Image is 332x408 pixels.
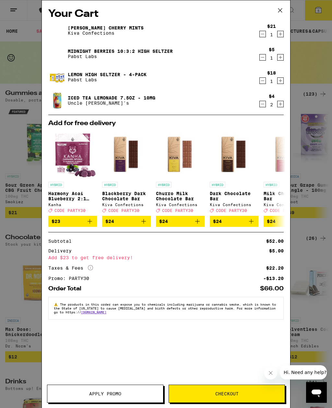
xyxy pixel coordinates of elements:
[306,382,327,403] iframe: Button to launch messaging window
[169,385,285,403] button: Checkout
[102,191,151,201] p: Blackberry Dark Chocolate Bar
[269,47,275,52] div: $5
[48,286,86,292] div: Order Total
[259,77,266,84] button: Decrement
[156,191,205,201] p: Churro Milk Chocolate Bar
[264,367,277,379] iframe: Close message
[102,130,151,179] img: Kiva Confections - Blackberry Dark Chocolate Bar
[89,391,121,396] span: Apply Promo
[47,385,163,403] button: Apply Promo
[264,130,312,216] a: Open page for Milk Chocolate Bar from Kiva Confections
[54,302,60,306] span: ⚠️
[267,219,276,224] span: $24
[266,239,284,243] div: $52.00
[156,130,205,179] img: Kiva Confections - Churro Milk Chocolate Bar
[68,100,155,106] p: Uncle [PERSON_NAME]'s
[102,182,118,188] p: HYBRID
[210,130,258,216] a: Open page for Dark Chocolate Bar from Kiva Confections
[156,182,172,188] p: HYBRID
[277,31,284,37] button: Increment
[264,130,312,179] img: Kiva Confections - Milk Chocolate Bar
[210,182,225,188] p: HYBRID
[108,208,139,213] span: CODE PARTY30
[52,219,60,224] span: $23
[216,208,247,213] span: CODE PARTY30
[68,30,144,36] p: Kiva Confections
[48,191,97,201] p: Harmony Acai Blueberry 2:1 CBG Gummies
[264,216,312,227] button: Add to bag
[259,101,266,107] button: Decrement
[277,54,284,61] button: Increment
[269,94,275,99] div: $4
[48,68,66,86] img: Lemon High Seltzer - 4-Pack
[269,55,275,61] div: 1
[156,216,205,227] button: Add to bag
[267,24,276,29] div: $21
[68,54,173,59] p: Pabst Labs
[102,203,151,207] div: Kiva Confections
[102,130,151,216] a: Open page for Blackberry Dark Chocolate Bar from Kiva Confections
[48,249,76,253] div: Delivery
[159,219,168,224] span: $24
[210,130,258,179] img: Kiva Confections - Dark Chocolate Bar
[215,391,239,396] span: Checkout
[102,216,151,227] button: Add to bag
[270,208,301,213] span: CODE PARTY30
[213,219,222,224] span: $24
[54,208,86,213] span: CODE PARTY30
[48,45,66,63] img: Midnight Berries 10:3:2 High Seltzer
[162,208,193,213] span: CODE PARTY30
[68,49,173,54] a: Midnight Berries 10:3:2 High Seltzer
[277,77,284,84] button: Increment
[48,255,284,260] div: Add $23 to get free delivery!
[48,239,76,243] div: Subtotal
[260,286,284,292] div: $66.00
[68,77,147,82] p: Pabst Labs
[264,191,312,201] p: Milk Chocolate Bar
[210,216,258,227] button: Add to bag
[68,25,144,30] a: [PERSON_NAME] Cherry Mints
[259,54,266,61] button: Decrement
[259,31,266,37] button: Decrement
[269,249,284,253] div: $5.00
[263,276,284,281] div: -$13.20
[48,216,97,227] button: Add to bag
[267,32,276,37] div: 1
[48,276,94,281] div: Promo: PARTY30
[48,21,66,40] img: Petra Tart Cherry Mints
[269,102,275,107] div: 2
[210,203,258,207] div: Kiva Confections
[267,70,276,76] div: $18
[81,310,106,314] a: [DOMAIN_NAME]
[156,203,205,207] div: Kiva Confections
[68,72,147,77] a: Lemon High Seltzer - 4-Pack
[156,130,205,216] a: Open page for Churro Milk Chocolate Bar from Kiva Confections
[54,302,276,314] span: The products in this order can expose you to chemicals including marijuana or cannabis smoke, whi...
[266,266,284,270] div: $22.20
[280,365,327,379] iframe: Message from company
[48,91,66,110] img: Iced Tea Lemonade 7.5oz - 10mg
[48,120,284,127] h2: Add for free delivery
[48,130,97,216] a: Open page for Harmony Acai Blueberry 2:1 CBG Gummies from Kanha
[48,7,284,21] h2: Your Cart
[68,95,155,100] a: Iced Tea Lemonade 7.5oz - 10mg
[264,182,279,188] p: HYBRID
[48,265,93,271] div: Taxes & Fees
[267,79,276,84] div: 1
[264,203,312,207] div: Kiva Confections
[210,191,258,201] p: Dark Chocolate Bar
[277,101,284,107] button: Increment
[48,203,97,207] div: Kanha
[49,130,96,179] img: Kanha - Harmony Acai Blueberry 2:1 CBG Gummies
[105,219,114,224] span: $24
